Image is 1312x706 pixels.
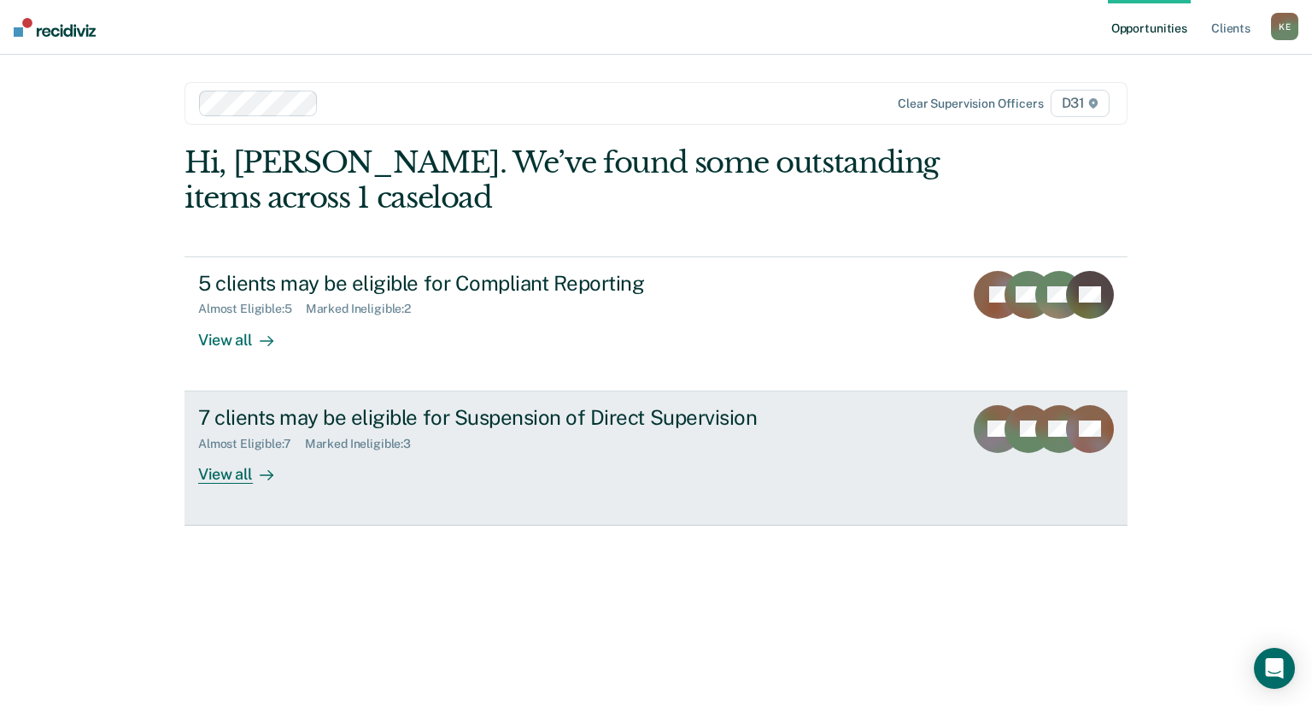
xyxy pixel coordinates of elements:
div: 5 clients may be eligible for Compliant Reporting [198,271,798,296]
a: 7 clients may be eligible for Suspension of Direct SupervisionAlmost Eligible:7Marked Ineligible:... [184,391,1127,526]
button: KE [1271,13,1298,40]
div: 7 clients may be eligible for Suspension of Direct Supervision [198,405,798,430]
a: 5 clients may be eligible for Compliant ReportingAlmost Eligible:5Marked Ineligible:2View all [184,256,1127,391]
div: Open Intercom Messenger [1254,648,1295,689]
div: K E [1271,13,1298,40]
img: Recidiviz [14,18,96,37]
div: View all [198,450,294,484]
div: Marked Ineligible : 2 [306,302,425,316]
div: Marked Ineligible : 3 [305,437,425,451]
div: Hi, [PERSON_NAME]. We’ve found some outstanding items across 1 caseload [184,145,939,215]
div: Almost Eligible : 5 [198,302,306,316]
span: D31 [1051,90,1110,117]
div: Almost Eligible : 7 [198,437,305,451]
div: View all [198,316,294,350]
div: Clear supervision officers [898,97,1043,111]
